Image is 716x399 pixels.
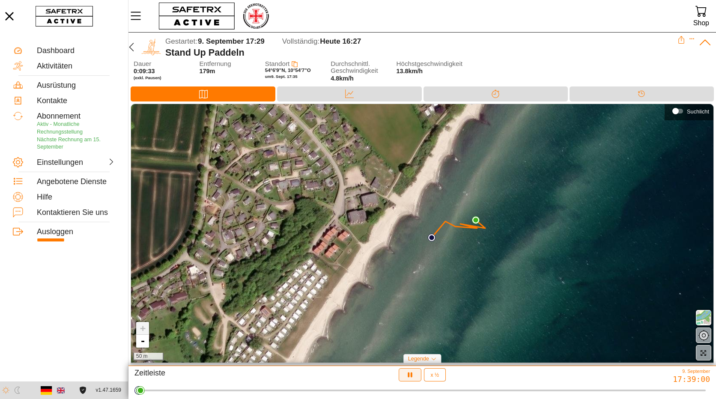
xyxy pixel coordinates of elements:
[397,60,451,68] span: Höchstgeschwindigkeit
[424,368,446,381] button: x ½
[277,86,421,101] div: Daten
[37,177,115,187] div: Angebotene Dienste
[242,2,269,30] img: RescueLogo.png
[14,387,21,394] img: ModeDark.svg
[37,121,83,135] span: Aktiv - Monatliche Rechnungsstellung
[136,335,149,348] a: Zoom out
[282,37,319,45] span: Vollständig:
[13,192,23,202] img: Help.svg
[13,61,23,71] img: Activities.svg
[125,36,138,58] button: Zurücü
[2,387,9,394] img: ModeLight.svg
[37,46,115,56] div: Dashboard
[37,137,101,150] span: Nächste Rechnung am 15. September
[13,111,23,121] img: Subscription.svg
[133,353,164,360] div: 50 m
[265,68,311,73] span: 54°6'9"N, 10°54'7"O
[37,193,115,202] div: Hilfe
[128,7,150,25] button: MenÜ
[331,75,354,82] span: 4.8km/h
[165,47,677,58] div: Stand Up Paddeln
[96,386,121,395] span: v1.47.1659
[472,216,480,224] img: PathEnd.svg
[408,356,429,362] span: Legende
[687,108,709,115] div: Suchlicht
[13,80,23,90] img: Equipment.svg
[265,74,298,79] span: um 9. Sept. 17:35
[77,387,89,394] a: Lizenzvereinbarung
[331,60,385,74] span: Durchschnittl. Geschwindigkeit
[41,384,52,396] img: de.svg
[134,68,155,74] span: 0:09:33
[13,207,23,217] img: ContactUs.svg
[37,112,115,121] div: Abonnement
[320,37,361,45] span: Heute 16:27
[424,86,568,101] div: Trennung
[265,60,289,67] span: Standort
[689,36,695,42] button: Erweitern
[54,383,68,398] button: Englishc
[397,68,423,74] span: 13.8km/h
[57,387,65,394] img: en.svg
[570,86,714,101] div: Timeline
[131,86,275,101] div: Karte
[198,37,265,45] span: 9. September 17:29
[91,383,126,397] button: v1.47.1659
[39,383,54,398] button: Deutsch
[520,368,710,374] div: 9. September
[428,234,436,241] img: PathStart.svg
[520,374,710,384] div: 17:39:00
[134,368,325,384] div: Zeitleiste
[37,81,115,90] div: Ausrüstung
[134,60,188,68] span: Dauer
[134,75,188,80] span: (exkl. Pausen)
[37,208,115,217] div: Kontaktieren Sie uns
[669,104,709,117] div: Suchlicht
[141,37,161,57] img: SUP.svg
[37,227,115,237] div: Ausloggen
[136,322,149,335] a: Zoom in
[431,372,439,378] span: x ½
[693,17,709,29] div: Shop
[199,60,254,68] span: Entfernung
[165,37,197,45] span: Gestartet:
[37,96,115,106] div: Kontakte
[37,158,75,167] div: Einstellungen
[37,62,115,71] div: Aktivitäten
[199,68,215,74] span: 179m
